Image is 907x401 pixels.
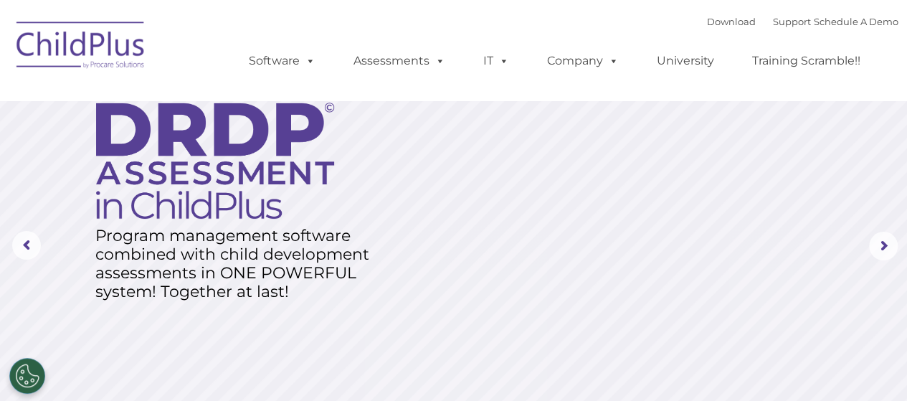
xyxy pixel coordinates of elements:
[9,358,45,394] button: Cookies Settings
[533,47,633,75] a: Company
[95,227,386,301] rs-layer: Program management software combined with child development assessments in ONE POWERFUL system! T...
[707,16,898,27] font: |
[673,246,907,401] iframe: Chat Widget
[234,47,330,75] a: Software
[9,11,153,83] img: ChildPlus by Procare Solutions
[199,95,243,105] span: Last name
[642,47,728,75] a: University
[199,154,260,164] span: Phone number
[738,47,875,75] a: Training Scramble!!
[773,16,811,27] a: Support
[707,16,756,27] a: Download
[96,103,334,219] img: DRDP Assessment in ChildPlus
[814,16,898,27] a: Schedule A Demo
[469,47,523,75] a: IT
[339,47,460,75] a: Assessments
